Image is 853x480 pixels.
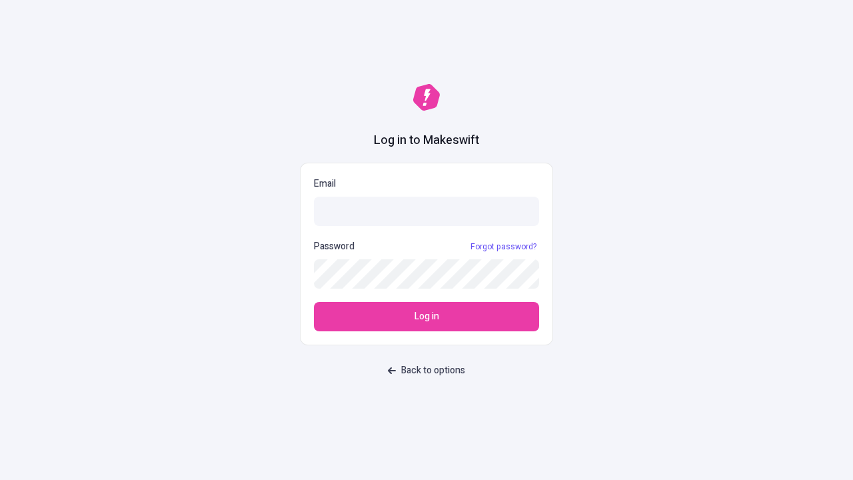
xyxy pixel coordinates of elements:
[468,241,539,252] a: Forgot password?
[401,363,465,378] span: Back to options
[314,302,539,331] button: Log in
[374,132,479,149] h1: Log in to Makeswift
[415,309,439,324] span: Log in
[314,197,539,226] input: Email
[314,177,539,191] p: Email
[314,239,355,254] p: Password
[380,359,473,383] button: Back to options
